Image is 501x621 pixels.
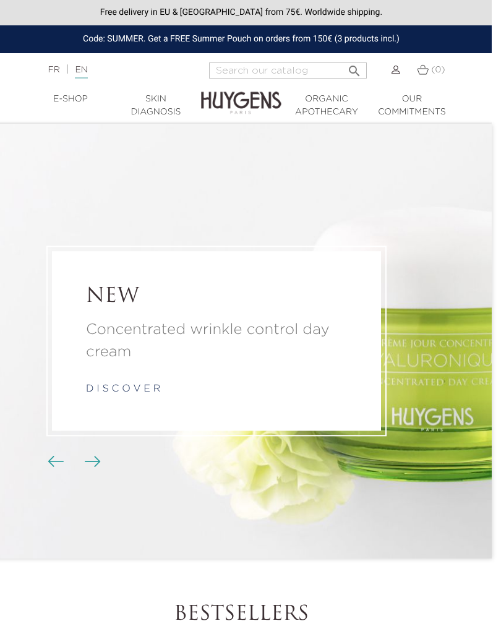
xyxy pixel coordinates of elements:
h2: NEW [86,286,347,309]
button:  [343,59,366,75]
div: Carousel buttons [53,453,93,471]
a: Skin Diagnosis [113,93,199,119]
a: EN [75,66,87,79]
i:  [347,60,362,75]
span: (0) [431,66,445,74]
a: E-Shop [28,93,113,106]
a: FR [48,66,59,74]
div: | [41,62,190,77]
a: d i s c o v e r [86,384,160,394]
input: Search [209,62,367,79]
img: Huygens [201,72,281,116]
a: Our commitments [369,93,455,119]
p: Concentrated wrinkle control day cream [86,319,347,363]
a: Organic Apothecary [284,93,369,119]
